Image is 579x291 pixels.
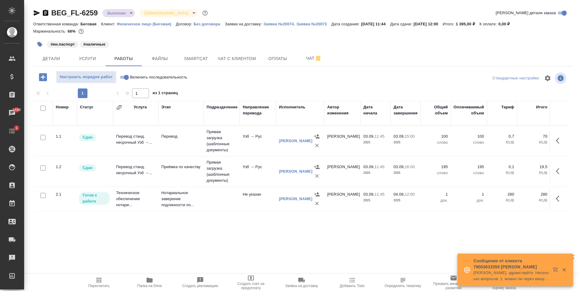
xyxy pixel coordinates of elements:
p: 0,1 [490,164,514,170]
button: Закрыть [558,267,570,273]
p: 195 [424,164,448,170]
p: 2025 [394,139,418,145]
p: слово [424,170,448,176]
p: 2025 [394,170,418,176]
span: [PERSON_NAME] детали заказа [496,10,556,16]
p: Сдан [83,134,93,140]
p: , [294,22,296,26]
p: 0,00 ₽ [498,22,514,26]
p: 1 395,00 ₽ [456,22,479,26]
td: Перевод станд. несрочный Узб →... [113,130,158,152]
button: Здесь прячутся важные кнопки [552,164,567,178]
button: Назначить [312,190,321,199]
a: [PERSON_NAME] [279,169,312,174]
p: слово [454,139,484,145]
p: Заявка №20073 [296,22,331,26]
button: Добавить тэг [33,38,46,51]
p: Нотариальное заверение подлинности по... [161,190,201,208]
p: 03.09, [363,165,375,169]
p: RUB [490,197,514,203]
button: Доп статусы указывают на важность/срочность заказа [201,9,209,17]
p: Договор: [176,22,194,26]
div: Итого [536,104,547,110]
p: 280 [520,191,547,197]
button: 369.50 RUB; [77,27,85,35]
p: [DATE] 12:00 [413,22,443,26]
p: [PERSON_NAME], здравствуйте. Несколько вопросов: 1. можно ли через вашу компанию оформить вип-зап... [473,270,549,282]
span: Работы [109,55,138,62]
div: Исполнитель [279,104,305,110]
a: [PERSON_NAME] [279,139,312,143]
span: ин.паспорт [46,41,79,46]
td: Перевод станд. несрочный Узб →... [113,161,158,182]
td: Прямая загрузка (шаблонные документы) [204,126,240,156]
p: К оплате: [479,22,498,26]
p: 100 [454,133,484,139]
button: Сгруппировать [116,104,122,110]
div: Общий объем [424,104,448,116]
span: Настроить таблицу [540,71,555,85]
button: Добавить работу [35,71,51,83]
div: Номер [56,104,69,110]
div: Дата завершения [394,104,418,116]
div: Исполнитель может приступить к работе [78,191,110,206]
span: Чат с клиентом [218,55,256,62]
button: Настроить порядок работ [56,71,116,83]
span: 1 [12,125,21,131]
a: Физическое лицо (Беговая) [117,21,176,26]
button: Удалить [312,141,321,150]
div: Выполнен [140,9,197,17]
div: Дата начала [363,104,388,116]
span: Посмотреть информацию [555,72,568,84]
div: Услуга [134,104,147,110]
p: слово [454,170,484,176]
p: док. [424,197,448,203]
button: Заявка №20074 [264,21,294,27]
span: Файлы [145,55,174,62]
p: Дата создания: [331,22,361,26]
a: Без договора [194,21,225,26]
p: 0,7 [490,133,514,139]
p: 04.09, [394,192,405,197]
div: Менеджер проверил работу исполнителя, передает ее на следующий этап [78,133,110,142]
p: 11:45 [375,192,384,197]
span: Включить последовательность [130,74,187,80]
span: 2490 [9,107,24,113]
div: Статус [80,104,93,110]
button: Удалить [312,199,321,208]
p: RUB [490,170,514,176]
p: Заявки на доставку: [225,22,263,26]
div: 1.2 [56,164,74,170]
p: 2025 [363,197,388,203]
button: [DEMOGRAPHIC_DATA] [143,11,190,16]
p: Маржинальность: [33,29,68,34]
p: 16:00 [405,165,415,169]
p: RUB [520,170,547,176]
button: Открыть в новой вкладке [549,264,564,278]
div: Тариф [501,104,514,110]
p: 2025 [363,139,388,145]
button: Выполнен [106,11,128,16]
p: Готов к работе [83,192,106,204]
span: Оплаты [263,55,292,62]
p: RUB [490,139,514,145]
p: Сдан [83,165,93,171]
p: 12:00 [405,192,415,197]
button: Назначить [312,132,321,141]
td: [PERSON_NAME] [324,130,360,152]
p: слово [424,139,448,145]
a: [PERSON_NAME] [279,197,312,201]
p: 280 [490,191,514,197]
td: Прямая загрузка (шаблонные документы) [204,156,240,187]
span: наличные [79,41,109,46]
td: [PERSON_NAME] [324,161,360,182]
div: Подразделение [207,104,238,110]
div: Менеджер проверил работу исполнителя, передает ее на следующий этап [78,164,110,172]
p: 195 [454,164,484,170]
span: Детали [37,55,66,62]
span: Smartcat [182,55,210,62]
p: #ин.паспорт [51,41,75,47]
p: [DATE] 11:44 [361,22,390,26]
span: из 1 страниц [153,89,178,98]
p: Клиент: [101,22,117,26]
